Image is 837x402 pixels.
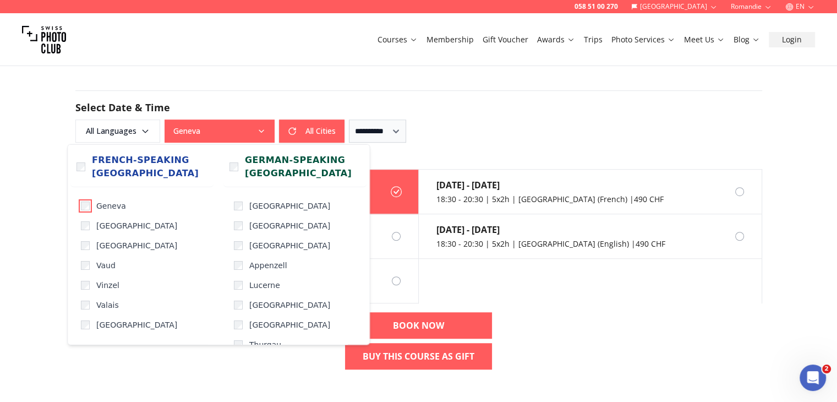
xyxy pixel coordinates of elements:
[822,365,831,373] span: 2
[234,320,243,329] input: [GEOGRAPHIC_DATA]
[249,280,280,291] span: Lucerne
[77,121,158,141] span: All Languages
[75,119,160,143] button: All Languages
[75,100,762,115] h2: Select Date & Time
[393,319,444,332] b: BOOK NOW
[249,240,330,251] span: [GEOGRAPHIC_DATA]
[422,32,478,47] button: Membership
[81,221,90,230] input: [GEOGRAPHIC_DATA]
[234,281,243,290] input: Lucerne
[483,34,528,45] a: Gift Voucher
[229,162,238,171] input: German-speaking [GEOGRAPHIC_DATA]
[729,32,764,47] button: Blog
[800,365,826,391] iframe: Intercom live chat
[373,32,422,47] button: Courses
[734,34,760,45] a: Blog
[249,220,330,231] span: [GEOGRAPHIC_DATA]
[81,320,90,329] input: [GEOGRAPHIC_DATA]
[22,18,66,62] img: Swiss photo club
[249,319,330,330] span: [GEOGRAPHIC_DATA]
[249,300,330,311] span: [GEOGRAPHIC_DATA]
[234,261,243,270] input: Appenzell
[279,119,344,143] button: All Cities
[96,300,119,311] span: Valais
[96,240,177,251] span: [GEOGRAPHIC_DATA]
[96,200,126,211] span: Geneva
[436,194,664,205] div: 18:30 - 20:30 | 5x2h | [GEOGRAPHIC_DATA] (French) | 490 CHF
[436,238,665,249] div: 18:30 - 20:30 | 5x2h | [GEOGRAPHIC_DATA] (English) | 490 CHF
[249,260,287,271] span: Appenzell
[584,34,603,45] a: Trips
[234,202,243,210] input: [GEOGRAPHIC_DATA]
[769,32,815,47] button: Login
[684,34,725,45] a: Meet Us
[76,162,85,171] input: French-speaking [GEOGRAPHIC_DATA]
[245,154,360,180] span: German-speaking [GEOGRAPHIC_DATA]
[81,301,90,309] input: Valais
[345,312,492,339] a: BOOK NOW
[378,34,418,45] a: Courses
[96,220,177,231] span: [GEOGRAPHIC_DATA]
[96,260,116,271] span: Vaud
[234,340,243,349] input: Thurgau
[436,178,664,192] div: [DATE] - [DATE]
[81,202,90,210] input: Geneva
[607,32,680,47] button: Photo Services
[436,223,665,236] div: [DATE] - [DATE]
[363,350,474,363] b: Buy This Course As Gift
[81,261,90,270] input: Vaud
[478,32,533,47] button: Gift Voucher
[426,34,474,45] a: Membership
[234,241,243,250] input: [GEOGRAPHIC_DATA]
[249,200,330,211] span: [GEOGRAPHIC_DATA]
[345,343,492,370] a: Buy This Course As Gift
[533,32,579,47] button: Awards
[234,301,243,309] input: [GEOGRAPHIC_DATA]
[96,280,119,291] span: Vinzel
[234,221,243,230] input: [GEOGRAPHIC_DATA]
[92,154,207,180] span: French-speaking [GEOGRAPHIC_DATA]
[96,319,177,330] span: [GEOGRAPHIC_DATA]
[81,281,90,290] input: Vinzel
[81,241,90,250] input: [GEOGRAPHIC_DATA]
[537,34,575,45] a: Awards
[611,34,675,45] a: Photo Services
[575,2,618,11] a: 058 51 00 270
[680,32,729,47] button: Meet Us
[579,32,607,47] button: Trips
[249,339,281,350] span: Thurgau
[165,119,275,143] button: Geneva
[67,144,370,345] div: Geneva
